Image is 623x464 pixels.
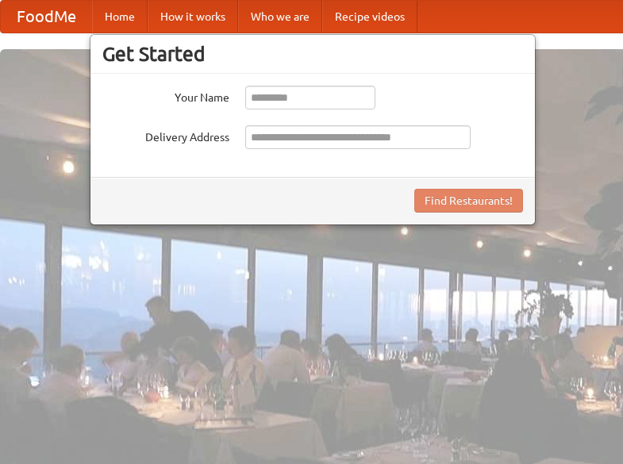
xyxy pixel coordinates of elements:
[1,1,92,33] a: FoodMe
[92,1,148,33] a: Home
[102,42,523,66] h3: Get Started
[414,189,523,213] button: Find Restaurants!
[238,1,322,33] a: Who we are
[148,1,238,33] a: How it works
[102,86,229,105] label: Your Name
[102,125,229,145] label: Delivery Address
[322,1,417,33] a: Recipe videos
